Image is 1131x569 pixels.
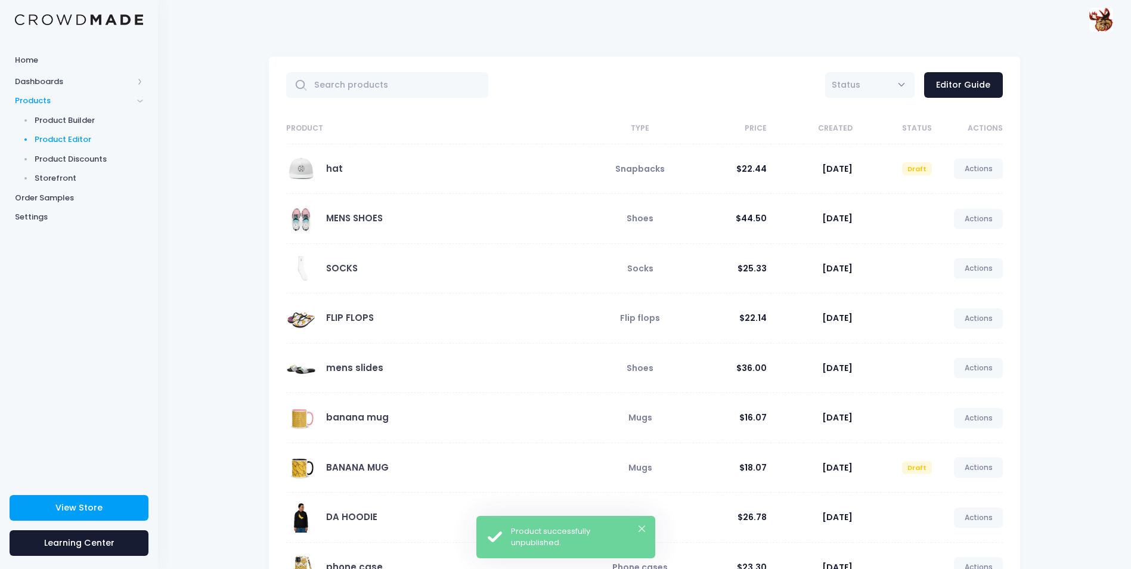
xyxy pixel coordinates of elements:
a: Actions [954,159,1003,179]
input: Search products [286,72,488,98]
span: Order Samples [15,192,143,204]
th: Status: activate to sort column ascending [853,113,932,144]
a: banana mug [326,411,389,423]
span: $16.07 [739,412,767,423]
a: hat [326,162,343,175]
a: Editor Guide [924,72,1003,98]
th: Created: activate to sort column ascending [767,113,853,144]
a: BANANA MUG [326,461,389,474]
span: Products [15,95,133,107]
span: Learning Center [44,537,114,549]
button: × [639,525,645,532]
span: $22.14 [739,312,767,324]
span: $44.50 [736,212,767,224]
a: SOCKS [326,262,358,274]
a: Actions [954,209,1003,229]
span: View Store [55,502,103,514]
a: Actions [954,457,1003,478]
a: Actions [954,258,1003,279]
a: DA HOODIE [326,511,377,523]
a: Learning Center [10,530,148,556]
span: Shoes [627,212,653,224]
span: [DATE] [822,312,853,324]
span: Shoes [627,362,653,374]
span: Status [825,72,915,98]
span: Storefront [35,172,144,184]
span: Draft [902,162,932,175]
span: Mugs [628,462,652,474]
span: Draft [902,461,932,474]
a: Actions [954,358,1003,378]
a: Actions [954,408,1003,428]
a: mens slides [326,361,383,374]
span: [DATE] [822,212,853,224]
span: [DATE] [822,511,853,523]
span: Home [15,54,143,66]
a: MENS SHOES [326,212,383,224]
span: Snapbacks [615,163,665,175]
span: Dashboards [15,76,133,88]
div: Product successfully unpublished. [511,525,645,549]
th: Type: activate to sort column ascending [588,113,687,144]
span: [DATE] [822,262,853,274]
th: Product: activate to sort column ascending [286,113,587,144]
span: [DATE] [822,362,853,374]
span: $18.07 [739,462,767,474]
span: [DATE] [822,412,853,423]
span: Socks [627,262,653,274]
a: View Store [10,495,148,521]
span: Product Builder [35,115,144,126]
span: Flip flops [620,312,660,324]
a: Actions [954,508,1003,528]
span: $25.33 [738,262,767,274]
img: Logo [15,14,143,26]
span: Product Editor [35,134,144,146]
a: Actions [954,308,1003,329]
img: User [1089,8,1113,32]
span: [DATE] [822,163,853,175]
th: Price: activate to sort column ascending [687,113,767,144]
span: Mugs [628,412,652,423]
span: [DATE] [822,462,853,474]
a: FLIP FLOPS [326,311,374,324]
span: $22.44 [736,163,767,175]
span: $36.00 [736,362,767,374]
span: Status [832,79,860,91]
span: Settings [15,211,143,223]
span: $26.78 [738,511,767,523]
th: Actions: activate to sort column ascending [932,113,1002,144]
span: Product Discounts [35,153,144,165]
